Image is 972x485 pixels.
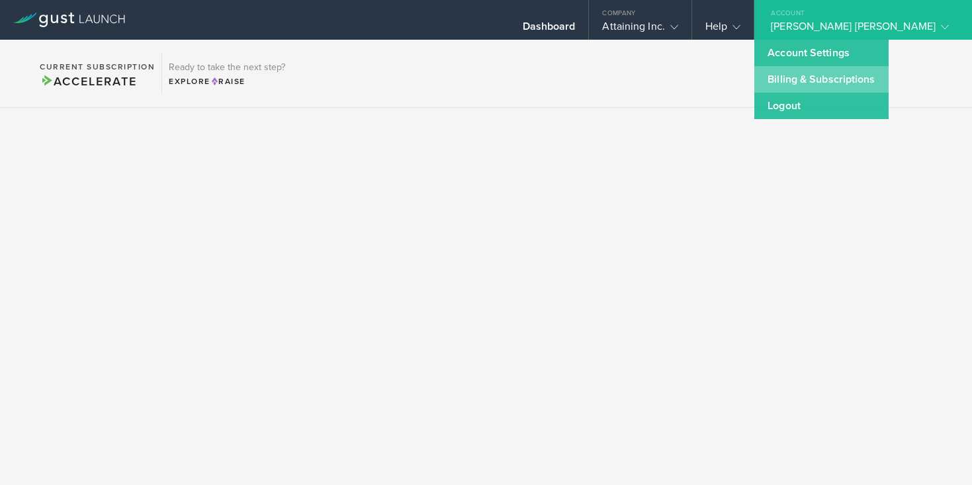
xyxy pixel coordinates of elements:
[906,421,972,485] iframe: Chat Widget
[771,20,949,40] div: [PERSON_NAME] [PERSON_NAME]
[210,77,245,86] span: Raise
[169,63,285,72] h3: Ready to take the next step?
[705,20,740,40] div: Help
[40,63,155,71] h2: Current Subscription
[523,20,576,40] div: Dashboard
[169,75,285,87] div: Explore
[40,74,136,89] span: Accelerate
[602,20,678,40] div: Attaining Inc.
[161,53,292,94] div: Ready to take the next step?ExploreRaise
